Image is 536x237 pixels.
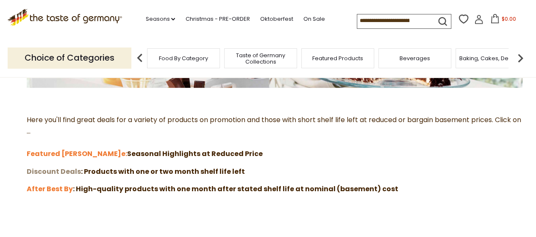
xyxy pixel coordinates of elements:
[303,14,325,24] a: On Sale
[227,52,294,65] a: Taste of Germany Collections
[27,149,121,159] a: Featured [PERSON_NAME]
[260,14,293,24] a: Oktoberfest
[27,115,521,159] span: Here you'll find great deals for a variety of products on promotion and those with short shelf li...
[159,55,208,61] a: Food By Category
[512,50,529,67] img: next arrow
[8,47,131,68] p: Choice of Categories
[27,167,81,176] a: Discount Deals
[459,55,525,61] a: Baking, Cakes, Desserts
[121,149,127,159] a: e:
[312,55,363,61] a: Featured Products
[145,14,175,24] a: Seasons
[81,167,245,176] strong: : Products with one or two month shelf life left
[131,50,148,67] img: previous arrow
[501,15,516,22] span: $0.00
[400,55,430,61] a: Beverages
[185,14,250,24] a: Christmas - PRE-ORDER
[27,184,73,194] a: After Best By
[485,14,521,27] button: $0.00
[121,149,263,159] strong: Seasonal Highlights at Reduced Price
[73,184,398,194] strong: : High-quality products with one month after stated shelf life at nominal (basement) cost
